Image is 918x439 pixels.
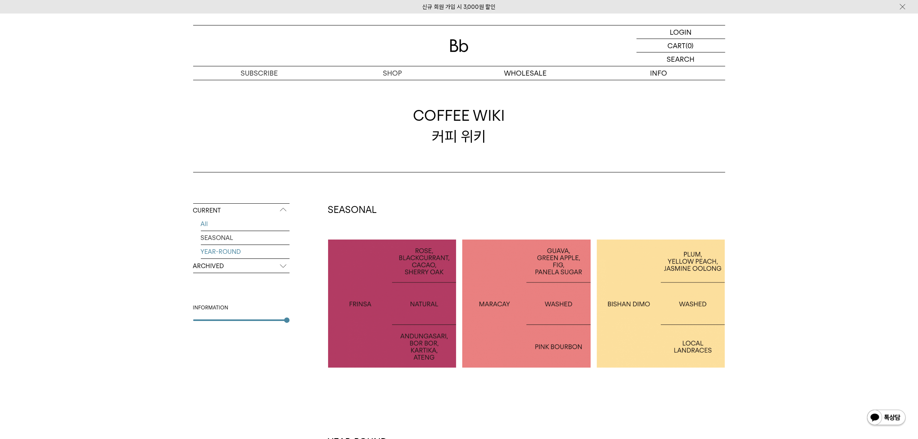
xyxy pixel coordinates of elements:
[201,231,290,245] a: SEASONAL
[326,66,459,80] a: SHOP
[193,66,326,80] a: SUBSCRIBE
[423,3,496,10] a: 신규 회원 가입 시 3,000원 할인
[637,39,725,52] a: CART (0)
[193,304,290,312] div: INFORMATION
[328,240,456,368] a: 인도네시아 프린자 내추럴INDONESIA FRINSA NATURAL
[413,105,505,146] div: 커피 위키
[462,240,591,368] a: 콜롬비아 마라카이COLOMBIA MARACAY
[667,52,695,66] p: SEARCH
[637,25,725,39] a: LOGIN
[328,203,725,216] h2: SEASONAL
[592,66,725,80] p: INFO
[597,240,725,368] a: 에티오피아 비샨 디모ETHIOPIA BISHAN DIMO
[668,39,686,52] p: CART
[201,245,290,258] a: YEAR-ROUND
[866,409,906,427] img: 카카오톡 채널 1:1 채팅 버튼
[459,66,592,80] p: WHOLESALE
[450,39,468,52] img: 로고
[193,259,290,273] p: ARCHIVED
[413,105,505,126] span: COFFEE WIKI
[193,204,290,218] p: CURRENT
[670,25,692,39] p: LOGIN
[686,39,694,52] p: (0)
[201,217,290,231] a: All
